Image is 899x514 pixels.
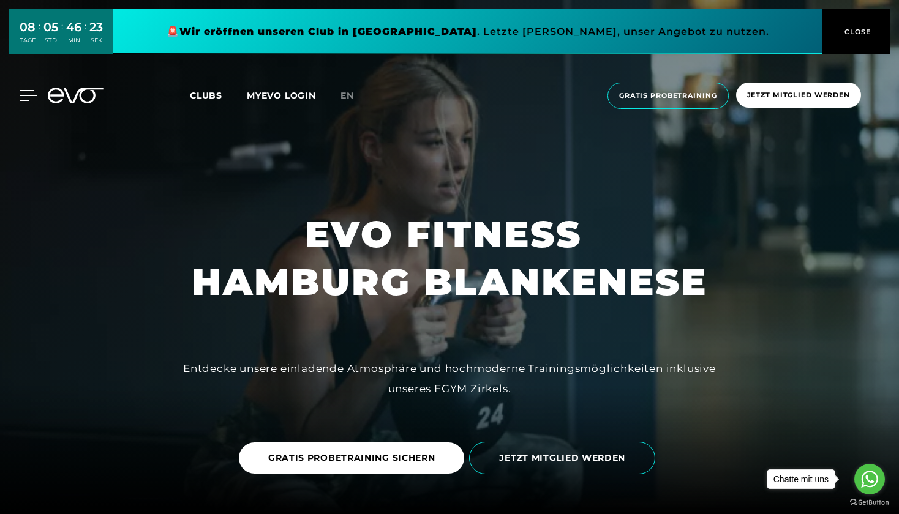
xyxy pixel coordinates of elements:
[43,36,58,45] div: STD
[732,83,865,109] a: Jetzt Mitglied werden
[39,20,40,52] div: :
[174,359,725,398] div: Entdecke unsere einladende Atmosphäre und hochmoderne Trainingsmöglichkeiten inklusive unseres EG...
[822,9,890,54] button: CLOSE
[190,90,222,101] span: Clubs
[239,433,470,483] a: GRATIS PROBETRAINING SICHERN
[340,89,369,103] a: en
[20,18,36,36] div: 08
[841,26,871,37] span: CLOSE
[20,36,36,45] div: TAGE
[340,90,354,101] span: en
[61,20,63,52] div: :
[850,499,889,505] a: Go to GetButton.io website
[66,18,81,36] div: 46
[469,433,660,483] a: JETZT MITGLIED WERDEN
[268,452,435,464] span: GRATIS PROBETRAINING SICHERN
[190,89,247,101] a: Clubs
[247,90,316,101] a: MYEVO LOGIN
[85,20,86,52] div: :
[604,83,732,109] a: Gratis Probetraining
[89,36,103,45] div: SEK
[619,91,717,101] span: Gratis Probetraining
[499,452,625,464] span: JETZT MITGLIED WERDEN
[192,210,707,306] h1: EVO FITNESS HAMBURG BLANKENESE
[43,18,58,36] div: 05
[89,18,103,36] div: 23
[747,90,850,100] span: Jetzt Mitglied werden
[767,469,835,489] a: Chatte mit uns
[854,464,885,494] a: Go to whatsapp
[66,36,81,45] div: MIN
